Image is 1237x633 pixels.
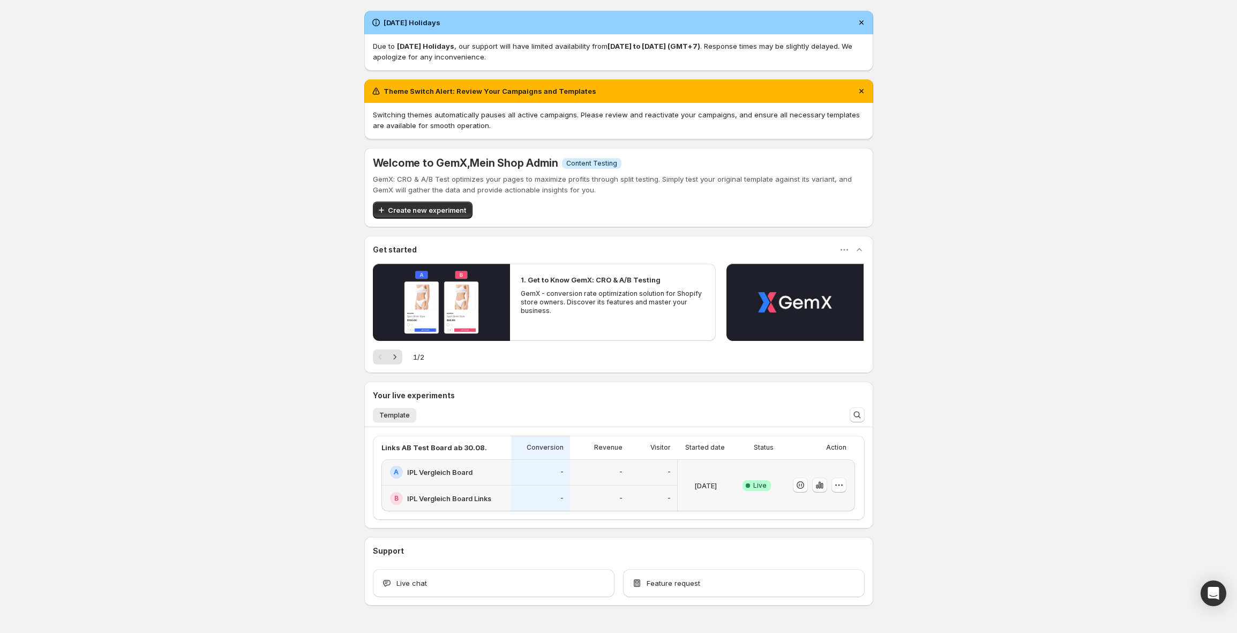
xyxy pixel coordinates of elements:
[668,494,671,503] p: -
[373,174,865,195] p: GemX: CRO & A/B Test optimizes your pages to maximize profits through split testing. Simply test ...
[373,41,865,62] p: Due to , our support will have limited availability from . Response times may be slightly delayed...
[373,546,404,556] h3: Support
[381,442,487,453] p: Links AB Test Board ab 30.08.
[694,480,717,491] p: [DATE]
[379,411,410,420] span: Template
[521,274,661,285] h2: 1. Get to Know GemX: CRO & A/B Testing
[373,349,402,364] nav: Pagination
[619,468,623,476] p: -
[373,157,558,169] h5: Welcome to GemX
[373,202,473,219] button: Create new experiment
[560,494,564,503] p: -
[726,264,864,341] button: Play video
[373,264,510,341] button: Play video
[407,467,473,478] h2: IPL Vergleich Board
[467,157,558,169] span: , Mein Shop Admin
[668,468,671,476] p: -
[850,407,865,422] button: Search and filter results
[396,578,427,589] span: Live chat
[854,84,869,99] button: Dismiss notification
[566,159,617,168] span: Content Testing
[1201,580,1226,606] div: Open Intercom Messenger
[388,205,466,215] span: Create new experiment
[521,289,705,315] p: GemX - conversion rate optimization solution for Shopify store owners. Discover its features and ...
[560,468,564,476] p: -
[826,443,846,452] p: Action
[384,17,440,28] h2: [DATE] Holidays
[394,468,399,476] h2: A
[373,390,455,401] h3: Your live experiments
[647,578,700,589] span: Feature request
[594,443,623,452] p: Revenue
[754,443,774,452] p: Status
[753,481,767,490] span: Live
[650,443,671,452] p: Visitor
[619,494,623,503] p: -
[685,443,725,452] p: Started date
[854,15,869,30] button: Dismiss notification
[384,86,596,96] h2: Theme Switch Alert: Review Your Campaigns and Templates
[413,352,424,362] span: 1 / 2
[527,443,564,452] p: Conversion
[397,42,454,50] strong: [DATE] Holidays
[373,110,860,130] span: Switching themes automatically pauses all active campaigns. Please review and reactivate your cam...
[407,493,491,504] h2: IPL Vergleich Board Links
[387,349,402,364] button: Next
[394,494,399,503] h2: B
[608,42,700,50] strong: [DATE] to [DATE] (GMT+7)
[373,244,417,255] h3: Get started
